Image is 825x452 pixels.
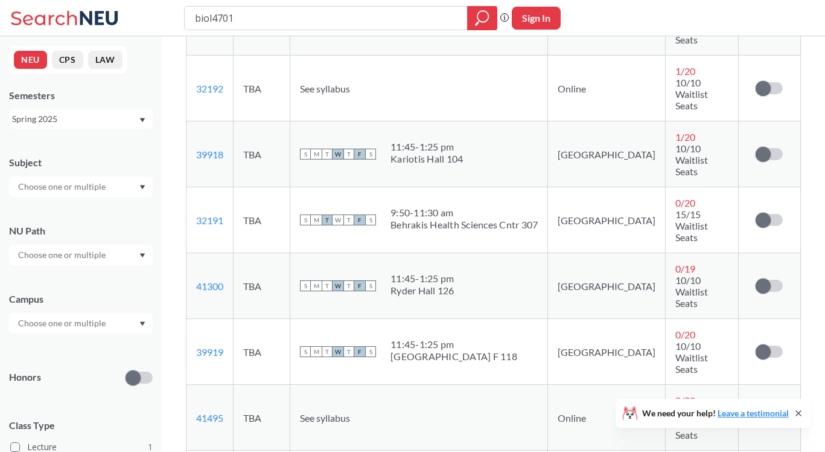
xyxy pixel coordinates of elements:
span: T [322,215,333,225]
span: T [343,346,354,357]
span: W [333,149,343,160]
span: T [322,346,333,357]
svg: Dropdown arrow [139,185,145,190]
span: 1 / 20 [675,65,695,77]
span: 10/10 Waitlist Seats [675,274,708,309]
td: TBA [234,385,290,451]
span: S [365,215,376,225]
a: 41300 [196,280,223,292]
div: magnifying glass [467,6,497,30]
div: Ryder Hall 126 [390,285,454,297]
span: T [322,280,333,291]
span: S [300,215,311,225]
span: W [333,280,343,291]
span: See syllabus [300,83,350,94]
span: 10/10 Waitlist Seats [675,143,708,177]
td: [GEOGRAPHIC_DATA] [548,187,666,253]
td: Online [548,385,666,451]
span: 0 / 20 [675,329,695,340]
td: Online [548,56,666,121]
td: [GEOGRAPHIC_DATA] [548,319,666,385]
span: M [311,149,322,160]
a: Leave a testimonial [718,408,789,418]
span: M [311,280,322,291]
span: T [343,280,354,291]
span: S [300,346,311,357]
span: F [354,149,365,160]
a: 32191 [196,215,223,226]
p: Honors [9,370,41,384]
button: NEU [14,51,47,69]
span: T [343,149,354,160]
td: TBA [234,56,290,121]
span: S [365,280,376,291]
td: TBA [234,121,290,187]
div: NU Path [9,224,153,237]
div: Campus [9,292,153,306]
svg: Dropdown arrow [139,321,145,326]
div: Dropdown arrow [9,176,153,197]
div: Kariotis Hall 104 [390,153,463,165]
div: [GEOGRAPHIC_DATA] F 118 [390,350,517,363]
span: 0 / 20 [675,197,695,208]
input: Choose one or multiple [12,316,113,331]
span: W [333,215,343,225]
div: Semesters [9,89,153,102]
span: 0 / 19 [675,263,695,274]
div: Behrakis Health Sciences Cntr 307 [390,219,538,231]
span: M [311,346,322,357]
a: 32192 [196,83,223,94]
svg: Dropdown arrow [139,253,145,258]
span: S [300,149,311,160]
div: Subject [9,156,153,169]
div: Dropdown arrow [9,245,153,265]
span: F [354,215,365,225]
div: 11:45 - 1:25 pm [390,338,517,350]
span: 15/15 Waitlist Seats [675,208,708,243]
svg: magnifying glass [475,10,489,27]
a: 39919 [196,346,223,358]
span: 10/10 Waitlist Seats [675,77,708,111]
td: TBA [234,187,290,253]
button: LAW [88,51,123,69]
div: Spring 2025 [12,112,138,126]
span: S [365,346,376,357]
span: S [365,149,376,160]
input: Choose one or multiple [12,248,113,262]
span: We need your help! [642,409,789,418]
button: CPS [52,51,83,69]
td: TBA [234,319,290,385]
span: 1 / 20 [675,131,695,143]
span: See syllabus [300,412,350,424]
span: T [322,149,333,160]
a: 39918 [196,149,223,160]
div: 11:45 - 1:25 pm [390,273,454,285]
span: F [354,280,365,291]
td: TBA [234,253,290,319]
div: 11:45 - 1:25 pm [390,141,463,153]
svg: Dropdown arrow [139,118,145,123]
span: 10/10 Waitlist Seats [675,340,708,375]
div: 9:50 - 11:30 am [390,207,538,219]
a: 41495 [196,412,223,424]
button: Sign In [512,7,561,30]
span: M [311,215,322,225]
span: F [354,346,365,357]
input: Class, professor, course number, "phrase" [194,8,459,28]
span: Class Type [9,419,153,432]
input: Choose one or multiple [12,179,113,194]
span: T [343,215,354,225]
td: [GEOGRAPHIC_DATA] [548,253,666,319]
span: W [333,346,343,357]
div: Dropdown arrow [9,313,153,334]
div: Spring 2025Dropdown arrow [9,109,153,129]
span: S [300,280,311,291]
span: 0 / 20 [675,395,695,406]
td: [GEOGRAPHIC_DATA] [548,121,666,187]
